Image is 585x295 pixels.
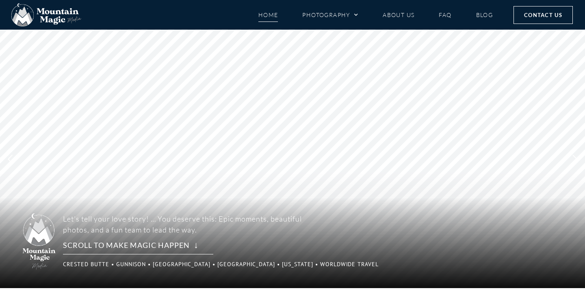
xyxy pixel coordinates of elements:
[302,8,358,22] a: Photography
[513,6,573,24] a: Contact Us
[258,8,493,22] nav: Menu
[63,258,312,270] p: Crested Butte • Gunnison • [GEOGRAPHIC_DATA] • [GEOGRAPHIC_DATA] • [US_STATE] • Worldwide Travel
[11,3,81,27] img: Mountain Magic Media photography logo Crested Butte Photographer
[258,8,278,22] a: Home
[524,11,562,19] span: Contact Us
[194,239,198,250] span: ↓
[476,8,493,22] a: Blog
[63,213,302,235] p: Let’s tell your love story! … You deserve this: Epic moments, beautiful photos, and a fun team to...
[383,8,414,22] a: About Us
[439,8,451,22] a: FAQ
[20,212,58,271] img: Mountain Magic Media photography logo Crested Butte Photographer
[63,240,213,254] rs-layer: Scroll to make magic happen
